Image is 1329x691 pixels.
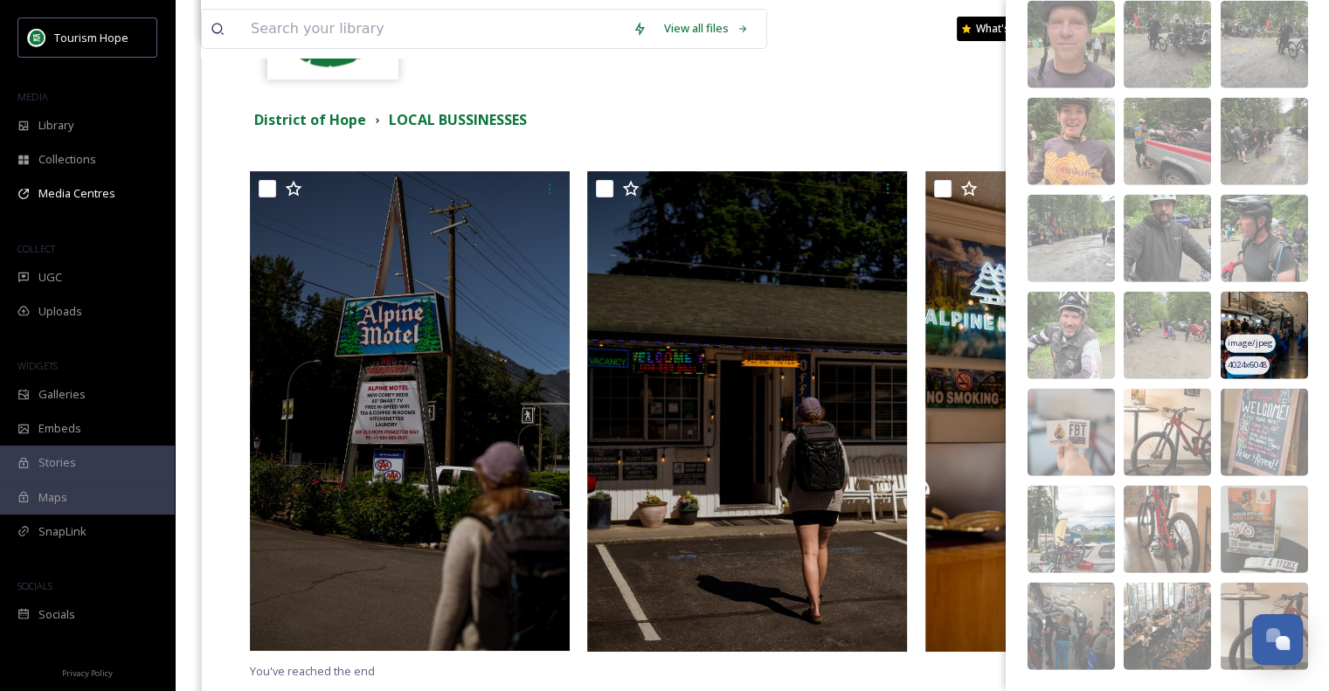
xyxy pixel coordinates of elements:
span: SnapLink [38,523,87,540]
span: WIDGETS [17,359,58,372]
img: ext_1750098108.959029_amanda.figlarska@gmail.com-HOP_6201.jpg [925,171,1245,652]
img: ext_1750098106.807134_amanda.figlarska@gmail.com-HOP_6155.jpg [587,171,907,652]
img: ext_1750098103.974886_amanda.figlarska@gmail.com-HOP_6189.jpg [250,171,570,651]
img: baacf776-f914-486f-84da-7f4cafac39f3.jpg [1028,486,1115,573]
img: 0a7e7423-de74-4633-9c4b-ceaf01a28649.jpg [1124,389,1211,476]
input: Search your library [242,10,624,48]
span: Maps [38,489,67,506]
img: logo.png [28,29,45,46]
img: dd2d5ccd-46e2-4288-9e55-5c1e2e4ee7ed.jpg [1028,583,1115,670]
span: 4024 x 6048 [1228,359,1267,371]
span: MEDIA [17,90,48,103]
img: 46fa35f0-dff9-4a81-891b-4375cfffe766.jpg [1221,389,1308,476]
img: 01ae19aa-7569-4cc7-b711-69ba1b3c2d39.jpg [1028,195,1115,282]
img: c27e29ca-eb36-41bc-aa98-8d188279a425.jpg [1124,98,1211,185]
a: Privacy Policy [62,661,113,682]
img: 0ef2e0a4-2c2c-442d-b698-1562e2f96216.jpg [1124,1,1211,88]
span: Library [38,117,73,134]
img: f5b2bbfe-d070-49df-b423-29570ff82464.jpg [1028,98,1115,185]
span: Galleries [38,386,86,403]
img: 3f1e1546-e7c3-45bc-8b62-ab5f3ea8817e.jpg [1028,292,1115,379]
button: Open Chat [1252,614,1303,665]
span: COLLECT [17,242,55,255]
span: Tourism Hope [54,30,128,45]
img: 4a51df5d-b5c2-42ac-8d76-23e559972128.jpg [1124,292,1211,379]
span: Embeds [38,420,81,437]
img: 085056de-bb75-445f-b14d-94244889443d.jpg [1221,98,1308,185]
span: image/jpeg [1228,337,1273,349]
span: Privacy Policy [62,667,113,679]
img: 9ffed1a3-a8b3-4bdd-b4f3-1f37eada3d67.jpg [1221,292,1308,379]
a: View all files [655,11,758,45]
img: 374e409a-c856-478c-9427-6c903e85f267.jpg [1221,1,1308,88]
strong: LOCAL BUSSINESSES [389,110,527,129]
span: SOCIALS [17,579,52,592]
img: 392a90eb-e04b-4ef0-b01e-03c34a72a03a.jpg [1221,583,1308,670]
span: UGC [38,269,62,286]
img: ad9f3400-1d04-4b8a-99d7-7287cb5a796f.jpg [1028,389,1115,476]
img: 2a56828d-c8d4-4eb6-82f8-0ee4b38c85cd.jpg [1124,583,1211,670]
img: baa06180-2e4c-4956-b955-9b109c402c4c.jpg [1221,195,1308,282]
span: You've reached the end [250,663,375,679]
img: 5666a395-2633-44b9-b103-ddaa39c2d6a5.jpg [1028,1,1115,88]
span: Uploads [38,303,82,320]
img: 7db7c6df-19e4-4f41-8d65-bf7a87d6cb19.jpg [1124,195,1211,282]
a: What's New [957,17,1044,41]
img: 6c193a98-7740-435c-94f2-62b9760ec7c3.jpg [1221,486,1308,573]
span: Stories [38,454,76,471]
strong: District of Hope [254,110,366,129]
span: Collections [38,151,96,168]
img: a302ff85-19be-4d5a-bf07-58114456652d.jpg [1124,486,1211,573]
span: Media Centres [38,185,115,202]
span: Socials [38,606,75,623]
